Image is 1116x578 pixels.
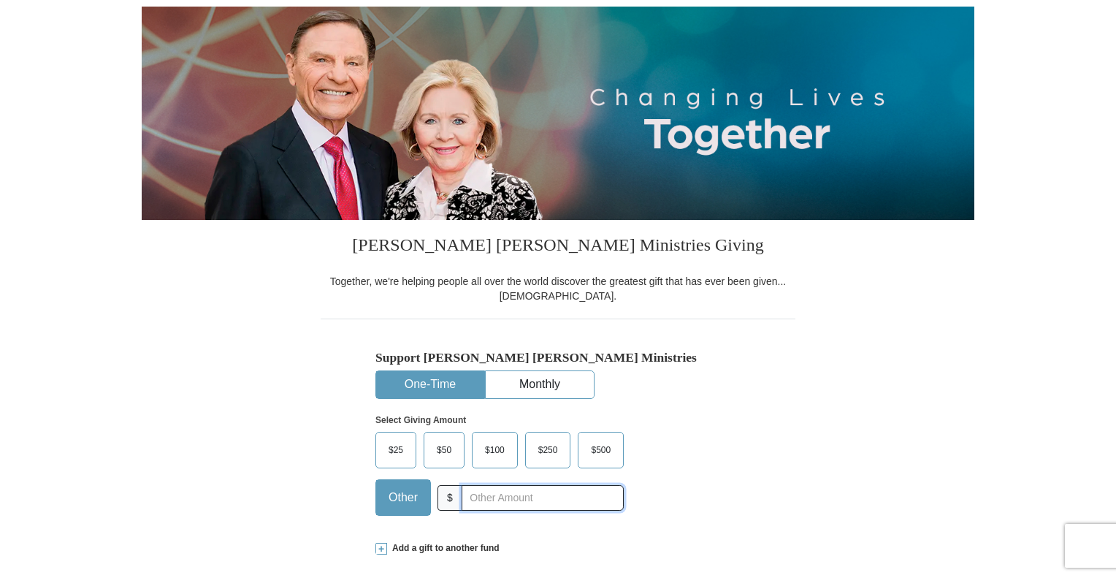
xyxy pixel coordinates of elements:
[437,485,462,511] span: $
[584,439,618,461] span: $500
[486,371,594,398] button: Monthly
[321,220,795,274] h3: [PERSON_NAME] [PERSON_NAME] Ministries Giving
[321,274,795,303] div: Together, we're helping people all over the world discover the greatest gift that has ever been g...
[531,439,565,461] span: $250
[381,487,425,509] span: Other
[375,350,741,365] h5: Support [PERSON_NAME] [PERSON_NAME] Ministries
[478,439,512,461] span: $100
[376,371,484,398] button: One-Time
[462,485,624,511] input: Other Amount
[429,439,459,461] span: $50
[387,542,500,555] span: Add a gift to another fund
[375,415,466,425] strong: Select Giving Amount
[381,439,410,461] span: $25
